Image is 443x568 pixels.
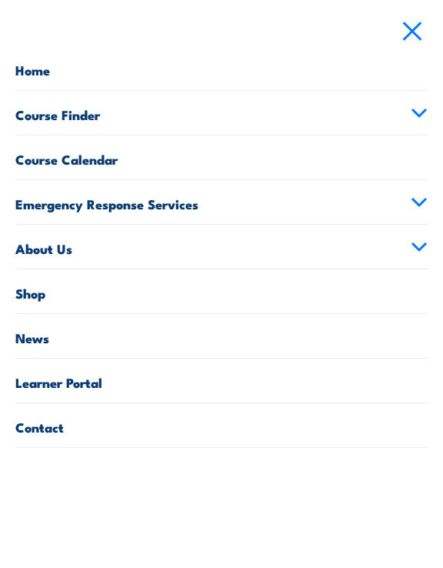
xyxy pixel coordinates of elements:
a: Course Finder [15,91,428,135]
a: News [15,314,428,358]
a: Course Calendar [15,135,428,179]
a: Learner Portal [15,359,428,403]
a: Contact [15,403,428,447]
a: Emergency Response Services [15,180,428,224]
a: Shop [15,269,428,313]
a: Home [15,46,428,90]
a: About Us [15,225,428,269]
